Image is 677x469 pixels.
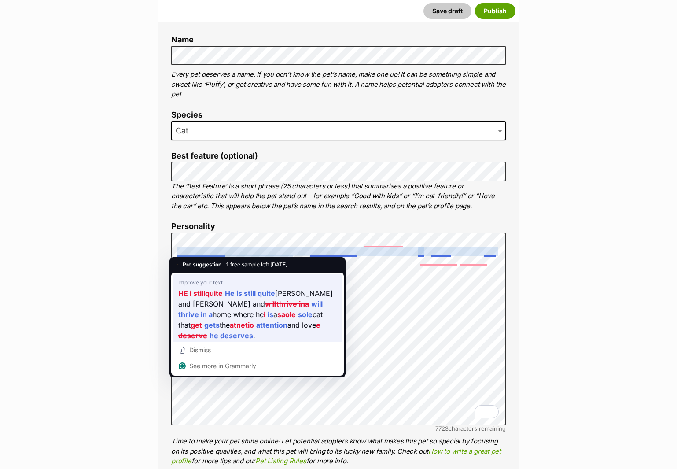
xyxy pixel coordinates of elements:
[475,3,515,19] button: Publish
[171,181,506,211] p: The ‘Best Feature’ is a short phrase (25 characters or less) that summarises a positive feature o...
[255,457,306,465] a: Pet Listing Rules
[171,121,506,140] span: Cat
[171,70,506,100] p: Every pet deserves a name. If you don’t know the pet’s name, make one up! It can be something sim...
[171,233,506,425] textarea: To enrich screen reader interactions, please activate Accessibility in Grammarly extension settings
[423,3,471,19] button: Save draft
[171,35,506,44] label: Name
[171,111,506,120] label: Species
[172,125,197,137] span: Cat
[171,151,506,161] label: Best feature (optional)
[171,222,506,231] label: Personality
[171,436,506,466] p: Time to make your pet shine online! Let potential adopters know what makes this pet so special by...
[435,425,449,432] span: 7723
[171,425,506,432] div: characters remaining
